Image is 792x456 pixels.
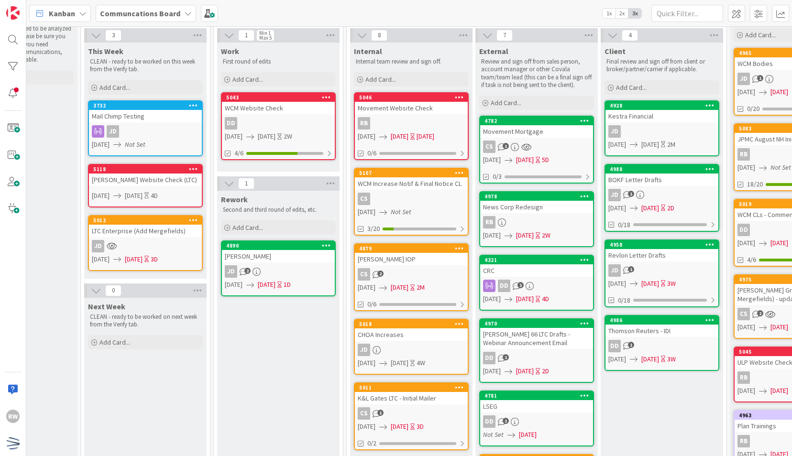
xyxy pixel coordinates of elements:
div: DD [608,340,621,352]
div: Kestra Financial [605,110,718,122]
div: 2D [542,366,549,376]
span: 0/20 [747,104,759,114]
span: 0/2 [367,438,376,448]
span: Internal [354,46,382,56]
div: RB [480,216,593,228]
span: 3x [628,9,641,18]
span: Kanban [49,8,75,19]
div: Movement Website Check [355,102,468,114]
i: Not Set [391,207,411,216]
div: DD [225,117,237,130]
div: 4986 [605,316,718,325]
div: 4988 [605,165,718,174]
div: 4781LSEG [480,391,593,413]
div: News Corp Redesign [480,201,593,213]
div: [PERSON_NAME] IOP [355,253,468,265]
div: 3732 [93,102,202,109]
div: 4890[PERSON_NAME] [222,241,335,262]
a: 5046Movement Website CheckRB[DATE][DATE][DATE]0/6 [354,92,469,160]
div: DD [498,280,510,292]
img: Visit kanbanzone.com [6,6,20,20]
div: K&L Gates LTC - Initial Mailer [355,392,468,404]
div: 5D [542,155,549,165]
div: RB [358,117,370,130]
a: 5018CHOA IncreasesJD[DATE][DATE]4W [354,319,469,375]
div: 3W [667,279,676,289]
span: Work [221,46,239,56]
div: 4321CRC [480,256,593,277]
a: 4781LSEGDDNot Set[DATE] [479,391,594,446]
a: 4879[PERSON_NAME] IOPCS[DATE][DATE]2M0/6 [354,243,469,311]
div: 4890 [222,241,335,250]
div: BOKF Letter Drafts [605,174,718,186]
span: [DATE] [92,254,110,264]
div: RB [483,216,495,228]
div: Movement Mortgage [480,125,593,138]
div: [PERSON_NAME] Website Check (LTC) [89,174,202,186]
div: Thomson Reuters - IDI [605,325,718,337]
span: [DATE] [641,354,659,364]
div: 4970 [484,320,593,327]
div: JD [605,189,718,201]
span: 0/18 [618,220,630,230]
span: [DATE] [641,140,659,150]
span: 3 [105,30,121,41]
div: DD [480,352,593,364]
div: 5011 [355,383,468,392]
div: 4928Kestra Financial [605,101,718,122]
div: 4782Movement Mortgage [480,117,593,138]
span: [DATE] [737,163,755,173]
a: 4958Revlon Letter DraftsJD[DATE][DATE]3W0/18 [605,239,719,307]
div: [DATE] [417,131,434,141]
span: 8 [371,30,387,41]
span: [DATE] [391,131,408,141]
span: 2 [377,271,384,277]
div: CS [355,407,468,420]
a: 4782Movement MortgageCS[DATE][DATE]5D0/3 [479,116,594,184]
span: [DATE] [358,358,375,368]
span: [DATE] [92,191,110,201]
div: Min 1 [259,31,271,35]
div: 4988BOKF Letter Drafts [605,165,718,186]
span: [DATE] [92,140,110,150]
a: 4321CRCDD[DATE][DATE]4D [479,255,594,311]
div: 5118[PERSON_NAME] Website Check (LTC) [89,165,202,186]
div: 3D [417,422,424,432]
span: Add Card... [99,338,130,347]
span: 3/20 [367,224,380,234]
div: 4928 [605,101,718,110]
div: 4970[PERSON_NAME] 66 LTC Drafts - Webinar Announcement Email [480,319,593,349]
div: 3732Mail Chimp Testing [89,101,202,122]
div: 5018CHOA Increases [355,320,468,341]
span: 0 [105,285,121,296]
span: 0/6 [367,148,376,158]
span: [DATE] [483,155,501,165]
span: [DATE] [737,238,755,248]
div: 3D [151,254,158,264]
div: Mail Chimp Testing [89,110,202,122]
div: CS [480,141,593,153]
span: 1 [238,30,254,41]
span: [DATE] [483,366,501,376]
div: 4978 [484,193,593,200]
div: 2W [542,230,550,240]
a: 4890[PERSON_NAME]JD[DATE][DATE]1D [221,240,336,296]
div: 4321 [484,257,593,263]
span: 1 [628,191,634,197]
div: CHOA Increases [355,328,468,341]
div: 5018 [359,321,468,327]
span: 4 [622,30,638,41]
span: [DATE] [641,279,659,289]
div: RB [737,148,750,161]
div: 4970 [480,319,593,328]
div: JD [225,265,237,278]
span: [DATE] [391,358,408,368]
span: [DATE] [258,131,275,141]
div: JD [608,125,621,138]
div: 4D [151,191,158,201]
div: LTC Enterprise (Add Mergefields) [89,225,202,237]
span: 1 [503,354,509,360]
div: JD [737,73,750,85]
span: [DATE] [358,422,375,432]
span: [DATE] [391,282,408,293]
